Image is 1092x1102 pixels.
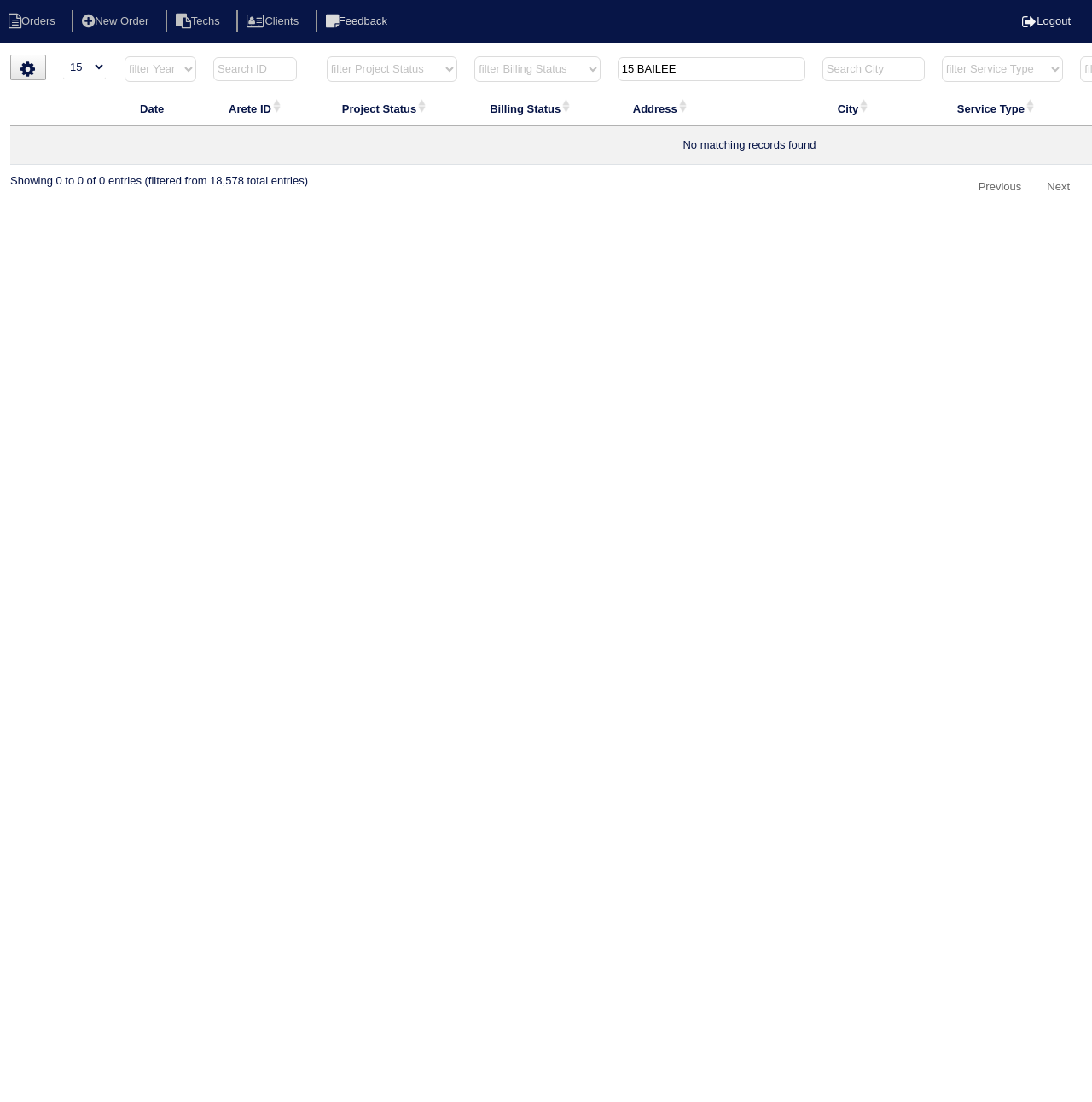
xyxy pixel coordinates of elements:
th: City: activate to sort column ascending [814,90,933,126]
th: Billing Status: activate to sort column ascending [466,90,609,126]
a: Clients [236,15,312,27]
input: Search ID [213,57,297,81]
div: Showing 0 to 0 of 0 entries (filtered from 18,578 total entries) [10,165,308,189]
a: Previous [967,173,1034,201]
a: New Order [72,15,162,27]
th: Service Type: activate to sort column ascending [933,90,1072,126]
input: Search City [822,57,925,81]
th: Date [116,90,205,126]
th: Project Status: activate to sort column ascending [318,90,467,126]
a: Next [1035,173,1082,201]
li: Feedback [316,10,401,33]
input: Search Address [618,57,805,81]
li: New Order [72,10,162,33]
th: Arete ID: activate to sort column ascending [205,90,318,126]
li: Techs [166,10,234,33]
a: Logout [1022,15,1071,27]
th: Address: activate to sort column ascending [609,90,814,126]
a: Techs [166,15,234,27]
li: Clients [236,10,312,33]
